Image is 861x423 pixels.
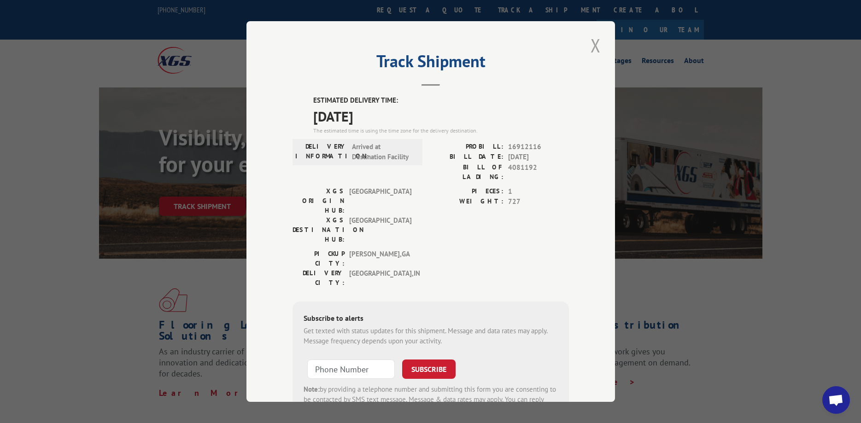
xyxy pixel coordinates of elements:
span: [DATE] [313,106,569,127]
span: [PERSON_NAME] , GA [349,249,411,268]
span: [GEOGRAPHIC_DATA] [349,215,411,244]
div: Get texted with status updates for this shipment. Message and data rates may apply. Message frequ... [304,326,558,347]
span: [GEOGRAPHIC_DATA] , IN [349,268,411,288]
label: DELIVERY CITY: [293,268,345,288]
label: BILL OF LADING: [431,162,504,182]
label: DELIVERY INFORMATION: [295,142,347,162]
div: by providing a telephone number and submitting this form you are consenting to be contacted by SM... [304,384,558,416]
span: [DATE] [508,152,569,162]
strong: Note: [304,385,320,394]
span: 1 [508,186,569,197]
span: 727 [508,197,569,207]
label: PICKUP CITY: [293,249,345,268]
input: Phone Number [307,359,395,379]
span: 16912116 [508,142,569,152]
div: Subscribe to alerts [304,313,558,326]
label: XGS DESTINATION HUB: [293,215,345,244]
label: PROBILL: [431,142,504,152]
label: ESTIMATED DELIVERY TIME: [313,95,569,106]
label: PIECES: [431,186,504,197]
span: 4081192 [508,162,569,182]
h2: Track Shipment [293,55,569,72]
label: BILL DATE: [431,152,504,162]
button: Close modal [588,33,603,58]
label: XGS ORIGIN HUB: [293,186,345,215]
a: Open chat [822,386,850,414]
label: WEIGHT: [431,197,504,207]
div: The estimated time is using the time zone for the delivery destination. [313,127,569,135]
span: [GEOGRAPHIC_DATA] [349,186,411,215]
button: SUBSCRIBE [402,359,456,379]
span: Arrived at Destination Facility [352,142,414,162]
